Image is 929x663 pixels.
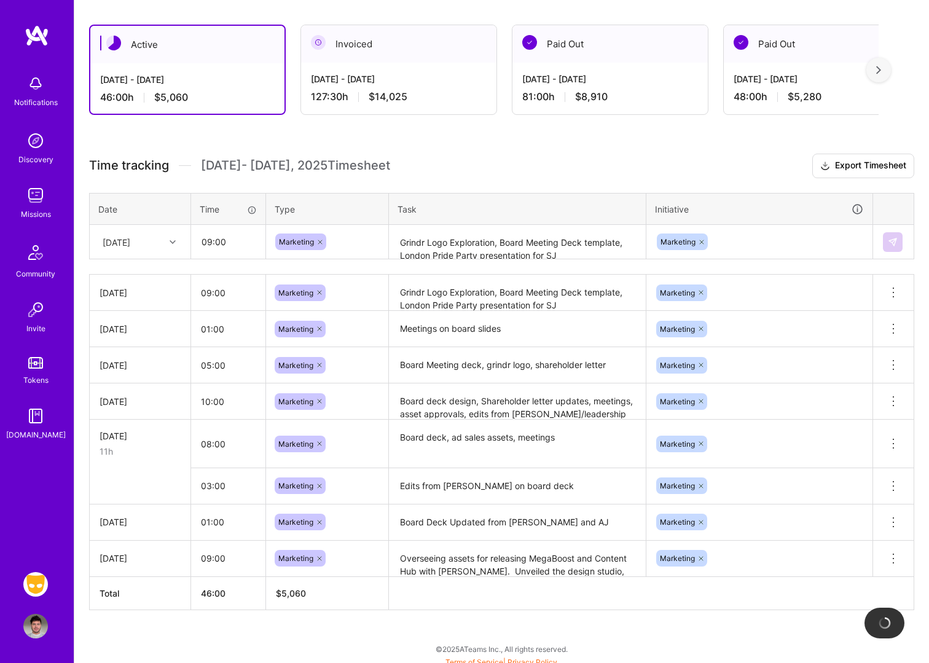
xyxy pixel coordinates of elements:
[660,324,695,334] span: Marketing
[724,25,919,63] div: Paid Out
[18,153,53,166] div: Discovery
[660,361,695,370] span: Marketing
[90,193,191,225] th: Date
[23,614,48,638] img: User Avatar
[660,288,695,297] span: Marketing
[90,26,284,63] div: Active
[23,404,48,428] img: guide book
[16,267,55,280] div: Community
[278,324,313,334] span: Marketing
[660,439,695,449] span: Marketing
[390,348,645,382] textarea: Board Meeting deck, grindr logo, shareholder letter
[660,481,695,490] span: Marketing
[14,96,58,109] div: Notifications
[390,312,645,346] textarea: Meetings on board slides
[23,374,49,386] div: Tokens
[21,208,51,221] div: Missions
[23,128,48,153] img: discovery
[390,226,645,259] textarea: Grindr Logo Exploration, Board Meeting Deck template, London Pride Party presentation for SJ
[106,36,121,50] img: Active
[90,576,191,610] th: Total
[278,554,313,563] span: Marketing
[660,554,695,563] span: Marketing
[191,542,265,575] input: HH:MM
[876,66,881,74] img: right
[883,232,904,252] div: null
[192,226,265,258] input: HH:MM
[100,91,275,104] div: 46:00 h
[278,439,313,449] span: Marketing
[191,313,265,345] input: HH:MM
[390,421,645,467] textarea: Board deck, ad sales assets, meetings
[278,481,313,490] span: Marketing
[390,542,645,576] textarea: Overseeing assets for releasing MegaBoost and Content Hub with [PERSON_NAME]. Unveiled the design...
[20,614,51,638] a: User Avatar
[100,323,181,335] div: [DATE]
[820,160,830,173] i: icon Download
[390,385,645,418] textarea: Board deck design, Shareholder letter updates, meetings, asset approvals, edits from [PERSON_NAME...
[390,506,645,539] textarea: Board Deck Updated from [PERSON_NAME] and AJ
[23,183,48,208] img: teamwork
[170,239,176,245] i: icon Chevron
[89,158,169,173] span: Time tracking
[154,91,188,104] span: $5,060
[100,552,181,565] div: [DATE]
[191,277,265,309] input: HH:MM
[100,73,275,86] div: [DATE] - [DATE]
[278,397,313,406] span: Marketing
[201,158,390,173] span: [DATE] - [DATE] , 2025 Timesheet
[660,517,695,527] span: Marketing
[311,35,326,50] img: Invoiced
[23,71,48,96] img: bell
[191,506,265,538] input: HH:MM
[191,576,266,610] th: 46:00
[734,90,909,103] div: 48:00 h
[100,430,181,442] div: [DATE]
[25,25,49,47] img: logo
[878,616,892,630] img: loading
[20,572,51,597] a: Grindr: Product & Marketing
[100,516,181,528] div: [DATE]
[191,349,265,382] input: HH:MM
[390,276,645,310] textarea: Grindr Logo Exploration, Board Meeting Deck template, London Pride Party presentation for SJ
[512,25,708,63] div: Paid Out
[522,90,698,103] div: 81:00 h
[278,361,313,370] span: Marketing
[200,203,257,216] div: Time
[311,90,487,103] div: 127:30 h
[100,445,181,458] div: 11h
[660,397,695,406] span: Marketing
[100,359,181,372] div: [DATE]
[389,193,646,225] th: Task
[655,202,864,216] div: Initiative
[100,286,181,299] div: [DATE]
[522,73,698,85] div: [DATE] - [DATE]
[28,357,43,369] img: tokens
[191,385,265,418] input: HH:MM
[278,517,313,527] span: Marketing
[311,73,487,85] div: [DATE] - [DATE]
[301,25,496,63] div: Invoiced
[278,288,313,297] span: Marketing
[100,395,181,408] div: [DATE]
[191,428,265,460] input: HH:MM
[734,35,748,50] img: Paid Out
[279,237,314,246] span: Marketing
[23,572,48,597] img: Grindr: Product & Marketing
[26,322,45,335] div: Invite
[276,588,306,598] span: $ 5,060
[23,297,48,322] img: Invite
[6,428,66,441] div: [DOMAIN_NAME]
[21,238,50,267] img: Community
[191,469,265,502] input: HH:MM
[734,73,909,85] div: [DATE] - [DATE]
[575,90,608,103] span: $8,910
[103,235,130,248] div: [DATE]
[390,469,645,503] textarea: Edits from [PERSON_NAME] on board deck
[888,237,898,247] img: Submit
[266,193,389,225] th: Type
[788,90,821,103] span: $5,280
[660,237,696,246] span: Marketing
[812,154,914,178] button: Export Timesheet
[522,35,537,50] img: Paid Out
